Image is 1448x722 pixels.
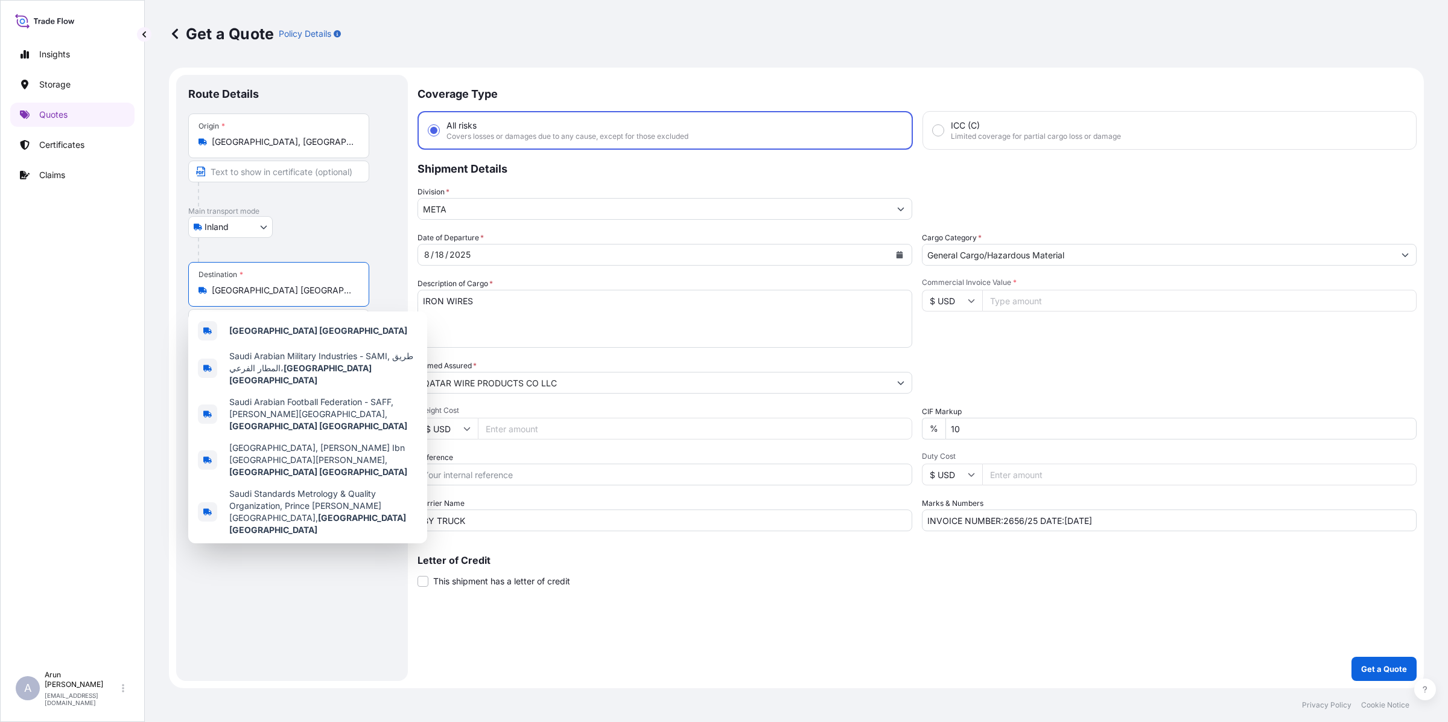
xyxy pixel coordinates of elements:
[446,120,477,132] span: All risks
[188,311,427,543] div: Show suggestions
[229,325,407,336] b: [GEOGRAPHIC_DATA] [GEOGRAPHIC_DATA]
[188,206,396,216] p: Main transport mode
[982,464,1417,485] input: Enter amount
[418,198,890,220] input: Type to search division
[431,248,434,262] div: /
[418,464,912,485] input: Your internal reference
[1361,700,1409,710] p: Cookie Notice
[448,248,472,262] div: year,
[39,78,71,91] p: Storage
[433,575,570,587] span: This shipment has a letter of credit
[39,169,65,181] p: Claims
[922,244,1394,266] input: Select a commodity type
[1394,244,1416,266] button: Show suggestions
[418,406,912,415] span: Freight Cost
[418,497,465,510] label: Carrier Name
[229,421,407,431] b: [GEOGRAPHIC_DATA] [GEOGRAPHIC_DATA]
[229,488,418,536] span: Saudi Standards Metrology & Quality Organization, Prince [PERSON_NAME][GEOGRAPHIC_DATA],
[478,418,912,439] input: Enter amount
[922,452,1417,461] span: Duty Cost
[922,510,1417,531] input: Number1, number2,...
[922,278,1417,287] span: Commercial Invoice Value
[890,372,912,394] button: Show suggestions
[945,418,1417,439] input: Enter percentage
[951,132,1121,141] span: Limited coverage for partial cargo loss or damage
[229,513,406,535] b: [GEOGRAPHIC_DATA] [GEOGRAPHIC_DATA]
[24,682,31,694] span: A
[229,396,418,432] span: Saudi Arabian Football Federation - SAFF, [PERSON_NAME][GEOGRAPHIC_DATA],
[45,670,119,689] p: Arun [PERSON_NAME]
[188,161,369,182] input: Text to appear on certificate
[229,467,407,477] b: [GEOGRAPHIC_DATA] [GEOGRAPHIC_DATA]
[418,510,912,531] input: Enter name
[982,290,1417,311] input: Type amount
[423,248,431,262] div: month,
[890,198,912,220] button: Show suggestions
[922,232,982,244] label: Cargo Category
[418,186,449,198] label: Division
[39,48,70,60] p: Insights
[446,132,688,141] span: Covers losses or damages due to any cause, except for those excluded
[418,150,1417,186] p: Shipment Details
[39,139,84,151] p: Certificates
[418,232,484,244] span: Date of Departure
[169,24,274,43] p: Get a Quote
[890,245,909,264] button: Calendar
[434,248,445,262] div: day,
[212,136,354,148] input: Origin
[418,278,493,290] label: Description of Cargo
[418,555,1417,565] p: Letter of Credit
[1361,663,1407,675] p: Get a Quote
[198,121,225,131] div: Origin
[1302,700,1351,710] p: Privacy Policy
[922,497,983,510] label: Marks & Numbers
[45,692,119,706] p: [EMAIL_ADDRESS][DOMAIN_NAME]
[205,221,229,233] span: Inland
[922,418,945,439] div: %
[229,350,418,386] span: Saudi Arabian Military Industries - SAMI, طريق المطار الفرعي،
[418,372,890,394] input: Full name
[188,309,369,331] input: Text to appear on certificate
[418,360,477,372] label: Named Assured
[951,120,980,132] span: ICC (C)
[39,109,68,121] p: Quotes
[188,216,273,238] button: Select transport
[418,75,1417,111] p: Coverage Type
[188,87,259,101] p: Route Details
[229,363,372,385] b: [GEOGRAPHIC_DATA] [GEOGRAPHIC_DATA]
[212,284,354,296] input: Destination
[279,28,331,40] p: Policy Details
[445,248,448,262] div: /
[418,290,912,348] textarea: IRON WIRES
[198,270,243,280] div: Destination
[922,406,962,418] label: CIF Markup
[229,442,418,478] span: [GEOGRAPHIC_DATA], [PERSON_NAME] Ibn [GEOGRAPHIC_DATA][PERSON_NAME],
[418,452,453,464] label: Reference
